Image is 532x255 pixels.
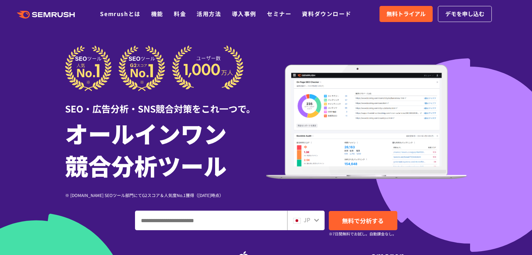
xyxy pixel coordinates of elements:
[100,9,140,18] a: Semrushとは
[135,211,287,230] input: ドメイン、キーワードまたはURLを入力してください
[329,231,396,237] small: ※7日間無料でお試し。自動課金なし。
[65,91,266,115] div: SEO・広告分析・SNS競合対策をこれ一つで。
[386,9,426,19] span: 無料トライアル
[267,9,291,18] a: セミナー
[302,9,351,18] a: 資料ダウンロード
[445,9,484,19] span: デモを申し込む
[438,6,492,22] a: デモを申し込む
[304,216,310,224] span: JP
[380,6,433,22] a: 無料トライアル
[174,9,186,18] a: 料金
[232,9,256,18] a: 導入事例
[65,192,266,198] div: ※ [DOMAIN_NAME] SEOツール部門にてG2スコア＆人気度No.1獲得（[DATE]時点）
[65,117,266,181] h1: オールインワン 競合分析ツール
[342,216,384,225] span: 無料で分析する
[197,9,221,18] a: 活用方法
[329,211,397,230] a: 無料で分析する
[151,9,163,18] a: 機能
